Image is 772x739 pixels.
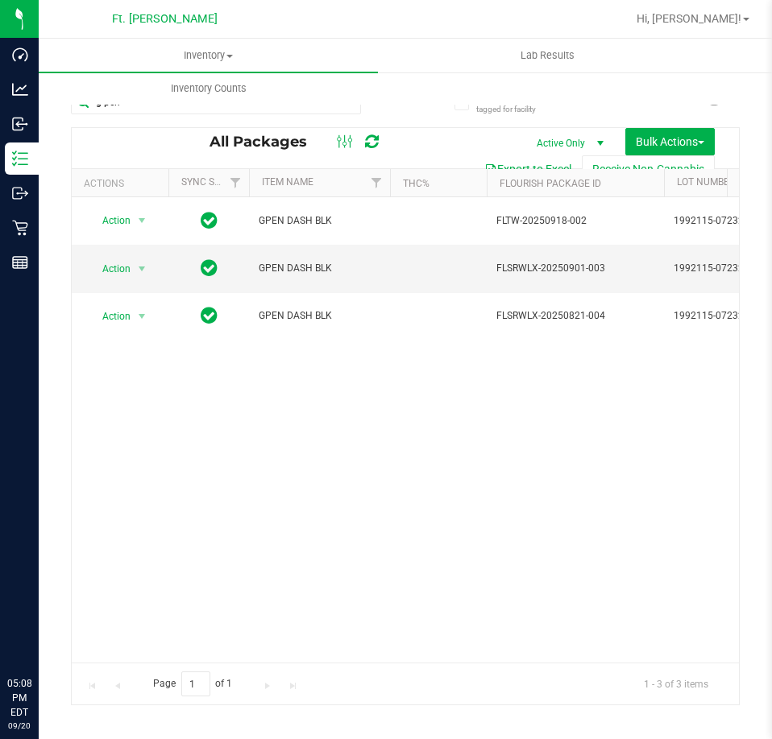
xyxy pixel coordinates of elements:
[88,258,131,280] span: Action
[403,178,430,189] a: THC%
[12,116,28,132] inline-svg: Inbound
[637,12,741,25] span: Hi, [PERSON_NAME]!
[12,47,28,63] inline-svg: Dashboard
[582,155,715,183] button: Receive Non-Cannabis
[259,308,380,324] span: GPEN DASH BLK
[496,261,654,276] span: FLSRWLX-20250901-003
[12,185,28,201] inline-svg: Outbound
[677,176,735,188] a: Lot Number
[112,12,218,26] span: Ft. [PERSON_NAME]
[625,128,715,155] button: Bulk Actions
[201,257,218,279] span: In Sync
[149,81,268,96] span: Inventory Counts
[12,151,28,167] inline-svg: Inventory
[201,304,218,327] span: In Sync
[222,169,249,196] a: Filter
[210,133,323,151] span: All Packages
[12,220,28,236] inline-svg: Retail
[631,671,721,696] span: 1 - 3 of 3 items
[259,261,380,276] span: GPEN DASH BLK
[474,155,582,183] button: Export to Excel
[636,135,704,148] span: Bulk Actions
[496,308,654,324] span: FLSRWLX-20250821-004
[496,213,654,229] span: FLTW-20250918-002
[12,81,28,97] inline-svg: Analytics
[132,258,152,280] span: select
[132,305,152,328] span: select
[363,169,390,196] a: Filter
[132,209,152,232] span: select
[39,72,378,105] a: Inventory Counts
[262,176,313,188] a: Item Name
[500,178,601,189] a: Flourish Package ID
[16,610,64,658] iframe: Resource center
[88,305,131,328] span: Action
[39,48,378,63] span: Inventory
[84,178,162,189] div: Actions
[139,671,246,696] span: Page of 1
[7,676,31,720] p: 05:08 PM EDT
[181,671,210,696] input: 1
[181,176,243,188] a: Sync Status
[88,209,131,232] span: Action
[201,209,218,232] span: In Sync
[259,213,380,229] span: GPEN DASH BLK
[378,39,717,72] a: Lab Results
[12,254,28,270] inline-svg: Reports
[7,720,31,732] p: 09/20
[39,39,378,72] a: Inventory
[499,48,596,63] span: Lab Results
